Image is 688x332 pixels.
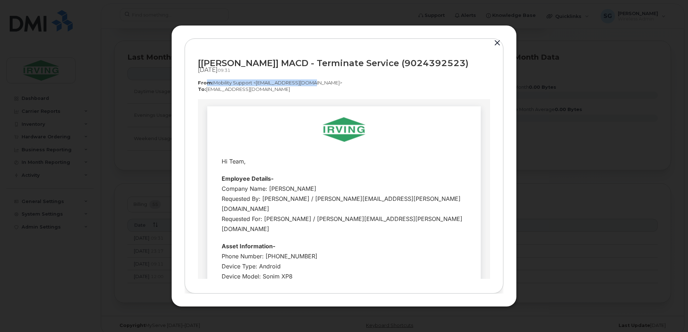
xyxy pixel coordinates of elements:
[198,66,490,74] div: [DATE]
[24,142,268,152] div: Asset Information-
[198,86,490,93] p: [EMAIL_ADDRESS][DOMAIN_NAME]
[198,58,490,68] div: [[PERSON_NAME]] MACD - Terminate Service (9024392523)
[24,84,268,135] div: Company Name: [PERSON_NAME] Requested By: [PERSON_NAME] / [PERSON_NAME][EMAIL_ADDRESS][PERSON_NAM...
[218,68,230,73] span: 09:31
[125,18,168,43] img: email_JD_Irving_Logo.svg__1_.png
[24,57,268,67] div: Hi Team,
[198,80,213,86] strong: From:
[24,152,268,212] div: Phone Number: [PHONE_NUMBER] Device Type: Android Device Model: Sonim XP8 IMEI: [TECHNICAL_ID] IC...
[198,79,490,86] p: Mobility Support <[EMAIL_ADDRESS][DOMAIN_NAME]>
[24,74,268,84] div: Employee Details-
[198,86,206,92] strong: To:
